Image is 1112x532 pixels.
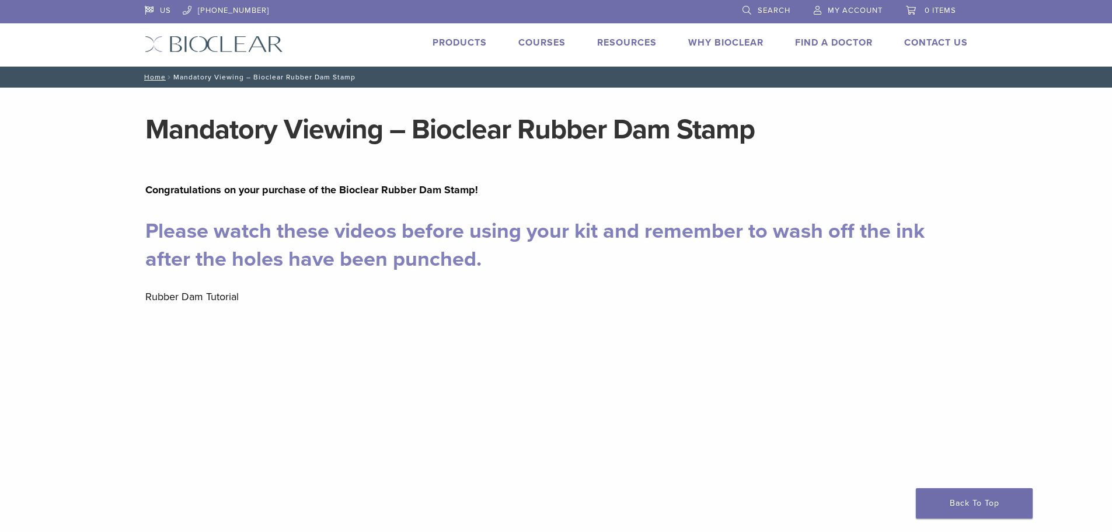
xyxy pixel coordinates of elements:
[688,37,764,48] a: Why Bioclear
[145,116,967,144] h1: Mandatory Viewing – Bioclear Rubber Dam Stamp
[828,6,883,15] span: My Account
[166,74,173,80] span: /
[597,37,657,48] a: Resources
[145,288,967,305] p: Rubber Dam Tutorial
[145,183,478,196] strong: Congratulations on your purchase of the Bioclear Rubber Dam Stamp!
[795,37,873,48] a: Find A Doctor
[518,37,566,48] a: Courses
[904,37,968,48] a: Contact Us
[916,488,1033,519] a: Back To Top
[136,67,977,88] nav: Mandatory Viewing – Bioclear Rubber Dam Stamp
[433,37,487,48] a: Products
[758,6,790,15] span: Search
[145,218,925,272] mark: Please watch these videos before using your kit and remember to wash off the ink after the holes ...
[141,73,166,81] a: Home
[145,36,283,53] img: Bioclear
[925,6,956,15] span: 0 items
